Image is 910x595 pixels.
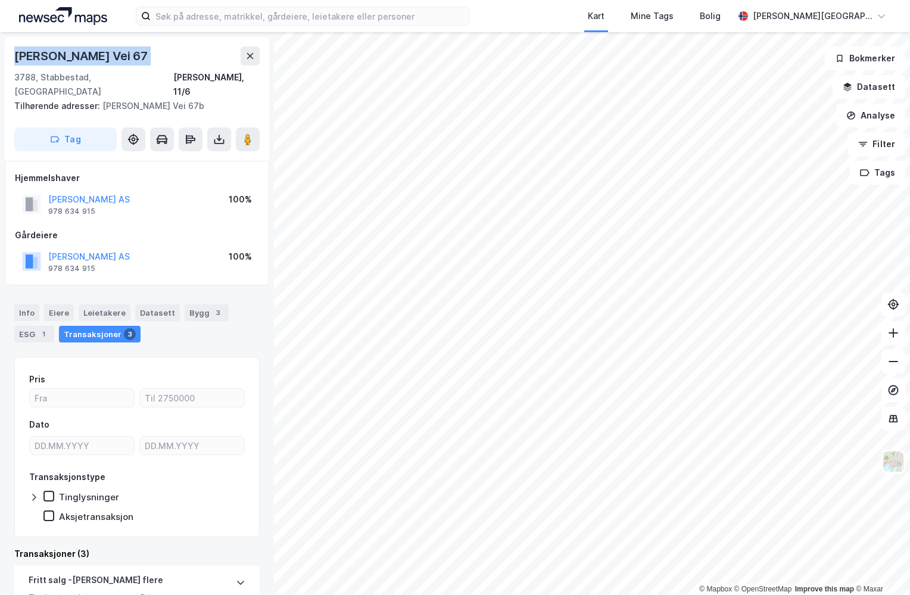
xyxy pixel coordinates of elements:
[59,491,119,503] div: Tinglysninger
[836,104,905,127] button: Analyse
[14,46,150,66] div: [PERSON_NAME] Vei 67
[29,573,163,592] div: Fritt salg - [PERSON_NAME] flere
[795,585,854,593] a: Improve this map
[29,418,49,432] div: Dato
[30,389,134,407] input: Fra
[850,538,910,595] div: Kontrollprogram for chat
[229,250,252,264] div: 100%
[14,70,173,99] div: 3788, Stabbestad, [GEOGRAPHIC_DATA]
[699,585,732,593] a: Mapbox
[19,7,107,25] img: logo.a4113a55bc3d86da70a041830d287a7e.svg
[753,9,872,23] div: [PERSON_NAME][GEOGRAPHIC_DATA]
[15,228,259,242] div: Gårdeiere
[173,70,260,99] div: [PERSON_NAME], 11/6
[79,304,130,321] div: Leietakere
[151,7,469,25] input: Søk på adresse, matrikkel, gårdeiere, leietakere eller personer
[29,470,105,484] div: Transaksjonstype
[59,326,141,342] div: Transaksjoner
[14,304,39,321] div: Info
[850,161,905,185] button: Tags
[44,304,74,321] div: Eiere
[833,75,905,99] button: Datasett
[14,127,117,151] button: Tag
[825,46,905,70] button: Bokmerker
[850,538,910,595] iframe: Chat Widget
[135,304,180,321] div: Datasett
[848,132,905,156] button: Filter
[882,450,905,473] img: Z
[229,192,252,207] div: 100%
[185,304,229,321] div: Bygg
[212,307,224,319] div: 3
[59,511,133,522] div: Aksjetransaksjon
[700,9,721,23] div: Bolig
[30,437,134,454] input: DD.MM.YYYY
[14,547,260,561] div: Transaksjoner (3)
[14,99,250,113] div: [PERSON_NAME] Vei 67b
[588,9,604,23] div: Kart
[734,585,792,593] a: OpenStreetMap
[631,9,674,23] div: Mine Tags
[38,328,49,340] div: 1
[29,372,45,387] div: Pris
[140,389,244,407] input: Til 2750000
[48,264,95,273] div: 978 634 915
[124,328,136,340] div: 3
[140,437,244,454] input: DD.MM.YYYY
[15,171,259,185] div: Hjemmelshaver
[14,101,102,111] span: Tilhørende adresser:
[48,207,95,216] div: 978 634 915
[14,326,54,342] div: ESG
